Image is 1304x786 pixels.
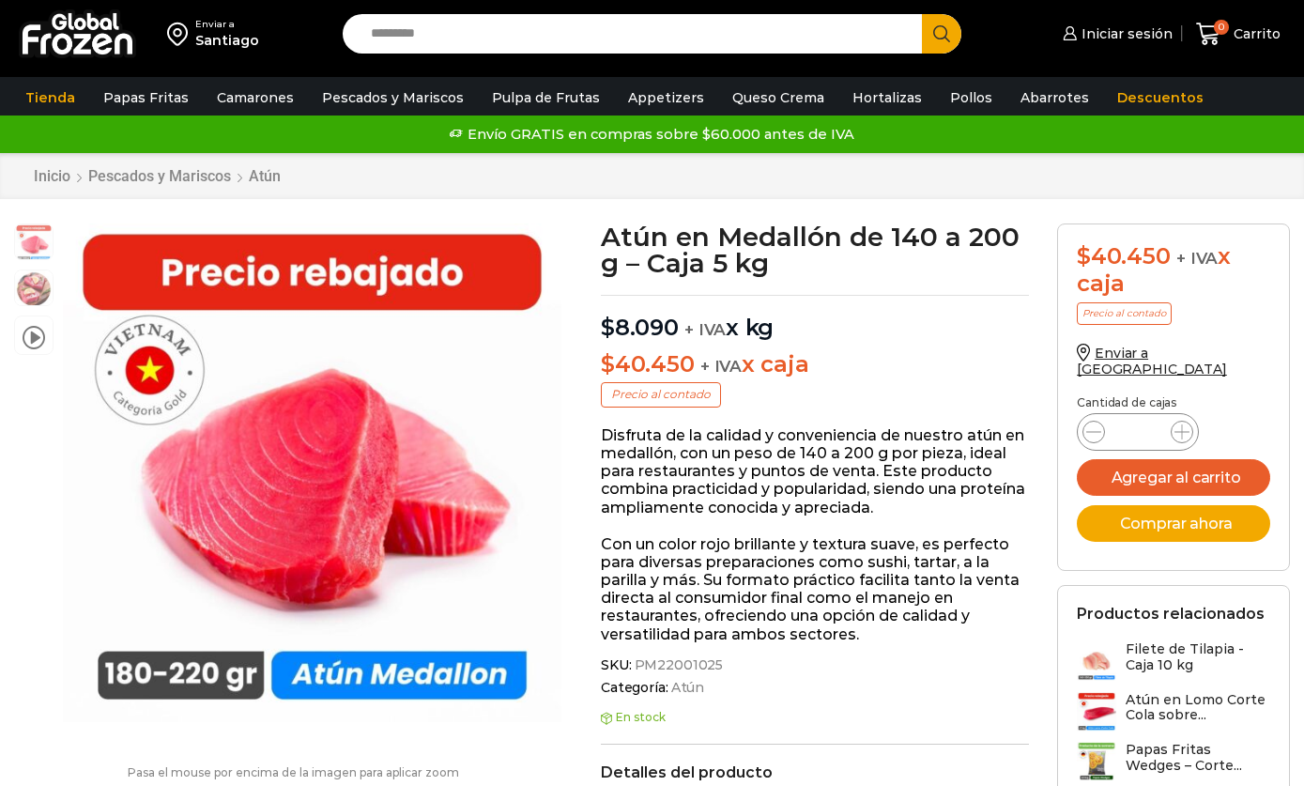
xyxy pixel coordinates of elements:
bdi: 40.450 [601,350,694,378]
img: address-field-icon.svg [167,18,195,50]
span: + IVA [1176,249,1218,268]
button: Comprar ahora [1077,505,1270,542]
p: Precio al contado [1077,302,1172,325]
a: Queso Crema [723,80,834,116]
span: $ [601,314,615,341]
a: Atún en Lomo Corte Cola sobre... [1077,692,1270,732]
a: Pollos [941,80,1002,116]
input: Product quantity [1120,419,1156,445]
span: Carrito [1229,24,1281,43]
a: Iniciar sesión [1058,15,1173,53]
a: Enviar a [GEOGRAPHIC_DATA] [1077,345,1227,378]
h1: Atún en Medallón de 140 a 200 g – Caja 5 kg [601,223,1029,276]
div: Santiago [195,31,259,50]
h3: Papas Fritas Wedges – Corte... [1126,742,1270,774]
span: 0 [1214,20,1229,35]
div: x caja [1077,243,1270,298]
span: Iniciar sesión [1077,24,1173,43]
img: atun medallon [63,223,561,722]
p: x kg [601,295,1029,342]
div: 1 / 3 [63,223,561,722]
a: Abarrotes [1011,80,1098,116]
button: Agregar al carrito [1077,459,1270,496]
a: Papas Fritas [94,80,198,116]
a: Tienda [16,80,84,116]
p: x caja [601,351,1029,378]
h3: Filete de Tilapia - Caja 10 kg [1126,641,1270,673]
p: En stock [601,711,1029,724]
a: Camarones [207,80,303,116]
a: Papas Fritas Wedges – Corte... [1077,742,1270,782]
span: Categoría: [601,680,1029,696]
p: Precio al contado [601,382,721,407]
a: Pulpa de Frutas [483,80,609,116]
a: Pescados y Mariscos [87,167,232,185]
a: Inicio [33,167,71,185]
p: Disfruta de la calidad y conveniencia de nuestro atún en medallón, con un peso de 140 a 200 g por... [601,426,1029,516]
nav: Breadcrumb [33,167,282,185]
bdi: 40.450 [1077,242,1170,270]
span: SKU: [601,657,1029,673]
span: PM22001025 [632,657,724,673]
a: Atún [248,167,282,185]
a: Appetizers [619,80,713,116]
span: $ [1077,242,1091,270]
a: Hortalizas [843,80,931,116]
p: Con un color rojo brillante y textura suave, es perfecto para diversas preparaciones como sushi, ... [601,535,1029,643]
h2: Detalles del producto [601,763,1029,781]
span: + IVA [684,320,726,339]
a: Descuentos [1108,80,1213,116]
a: Atún [668,680,704,696]
span: atun medallon [15,224,53,262]
h3: Atún en Lomo Corte Cola sobre... [1126,692,1270,724]
span: + IVA [700,357,742,376]
span: foto plato atun [15,270,53,308]
button: Search button [922,14,961,54]
a: Pescados y Mariscos [313,80,473,116]
bdi: 8.090 [601,314,679,341]
p: Pasa el mouse por encima de la imagen para aplicar zoom [14,766,573,779]
a: 0 Carrito [1191,12,1285,56]
span: $ [601,350,615,378]
p: Cantidad de cajas [1077,396,1270,409]
h2: Productos relacionados [1077,605,1265,623]
a: Filete de Tilapia - Caja 10 kg [1077,641,1270,682]
div: Enviar a [195,18,259,31]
